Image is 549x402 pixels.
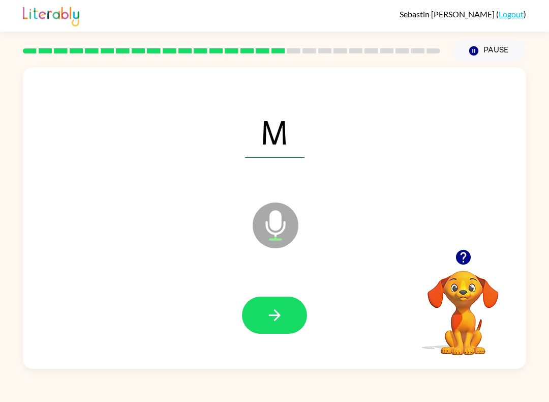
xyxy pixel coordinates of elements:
div: ( ) [400,9,526,19]
a: Logout [499,9,524,19]
button: Pause [452,39,526,63]
span: M [245,105,304,158]
video: Your browser must support playing .mp4 files to use Literably. Please try using another browser. [412,255,514,357]
span: Sebastin [PERSON_NAME] [400,9,496,19]
img: Literably [23,4,79,26]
